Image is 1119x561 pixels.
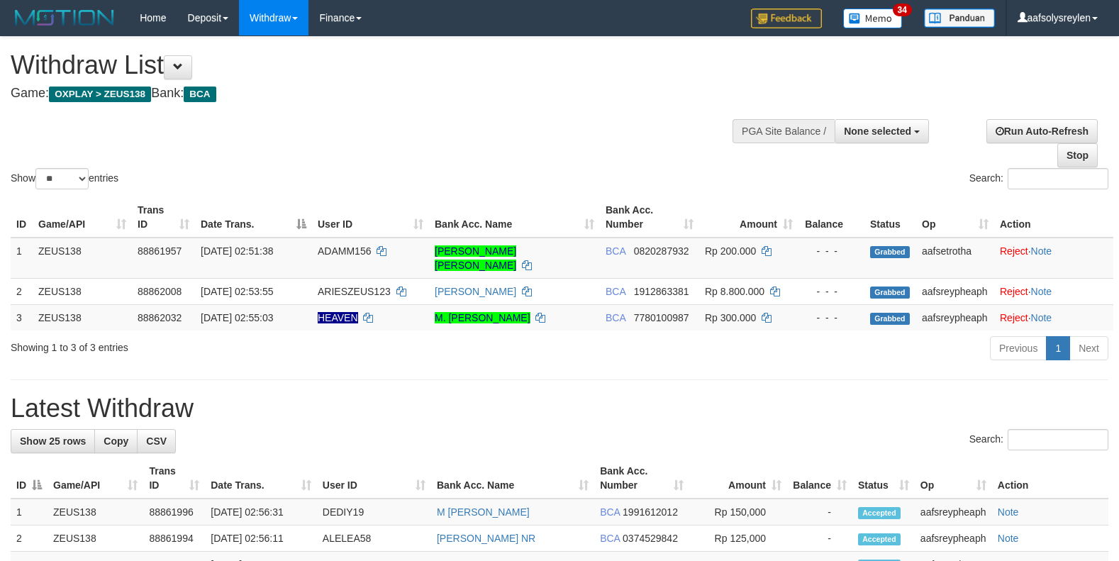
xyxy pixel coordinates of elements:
[317,458,431,499] th: User ID: activate to sort column ascending
[11,168,118,189] label: Show entries
[606,286,625,297] span: BCA
[969,429,1108,450] label: Search:
[11,238,33,279] td: 1
[804,311,859,325] div: - - -
[804,284,859,299] div: - - -
[594,458,689,499] th: Bank Acc. Number: activate to sort column ascending
[994,197,1113,238] th: Action
[318,286,391,297] span: ARIESZEUS123
[600,197,699,238] th: Bank Acc. Number: activate to sort column ascending
[843,9,903,28] img: Button%20Memo.svg
[852,458,915,499] th: Status: activate to sort column ascending
[138,286,182,297] span: 88862008
[11,458,48,499] th: ID: activate to sort column descending
[634,245,689,257] span: Copy 0820287932 to clipboard
[11,304,33,331] td: 3
[893,4,912,16] span: 34
[143,458,205,499] th: Trans ID: activate to sort column ascending
[184,87,216,102] span: BCA
[835,119,929,143] button: None selected
[201,245,273,257] span: [DATE] 02:51:38
[435,312,530,323] a: M. [PERSON_NAME]
[1000,286,1028,297] a: Reject
[11,429,95,453] a: Show 25 rows
[318,312,358,323] span: Nama rekening ada tanda titik/strip, harap diedit
[787,526,852,552] td: -
[94,429,138,453] a: Copy
[705,245,756,257] span: Rp 200.000
[11,335,456,355] div: Showing 1 to 3 of 3 entries
[623,533,678,544] span: Copy 0374529842 to clipboard
[35,168,89,189] select: Showentries
[437,506,530,518] a: M [PERSON_NAME]
[606,312,625,323] span: BCA
[994,278,1113,304] td: ·
[435,245,516,271] a: [PERSON_NAME] [PERSON_NAME]
[1008,429,1108,450] input: Search:
[431,458,594,499] th: Bank Acc. Name: activate to sort column ascending
[689,499,787,526] td: Rp 150,000
[699,197,798,238] th: Amount: activate to sort column ascending
[20,435,86,447] span: Show 25 rows
[11,394,1108,423] h1: Latest Withdraw
[992,458,1108,499] th: Action
[318,245,371,257] span: ADAMM156
[870,287,910,299] span: Grabbed
[915,499,992,526] td: aafsreypheaph
[689,526,787,552] td: Rp 125,000
[132,197,195,238] th: Trans ID: activate to sort column ascending
[138,245,182,257] span: 88861957
[48,499,143,526] td: ZEUS138
[1008,168,1108,189] input: Search:
[1031,312,1052,323] a: Note
[11,526,48,552] td: 2
[705,312,756,323] span: Rp 300.000
[104,435,128,447] span: Copy
[143,499,205,526] td: 88861996
[201,286,273,297] span: [DATE] 02:53:55
[916,278,994,304] td: aafsreypheaph
[11,51,732,79] h1: Withdraw List
[986,119,1098,143] a: Run Auto-Refresh
[924,9,995,28] img: panduan.png
[11,87,732,101] h4: Game: Bank:
[915,458,992,499] th: Op: activate to sort column ascending
[600,506,620,518] span: BCA
[1069,336,1108,360] a: Next
[48,526,143,552] td: ZEUS138
[33,304,132,331] td: ZEUS138
[787,499,852,526] td: -
[11,197,33,238] th: ID
[916,238,994,279] td: aafsetrotha
[201,312,273,323] span: [DATE] 02:55:03
[138,312,182,323] span: 88862032
[798,197,864,238] th: Balance
[606,245,625,257] span: BCA
[623,506,678,518] span: Copy 1991612012 to clipboard
[435,286,516,297] a: [PERSON_NAME]
[994,238,1113,279] td: ·
[844,126,911,137] span: None selected
[870,246,910,258] span: Grabbed
[146,435,167,447] span: CSV
[11,499,48,526] td: 1
[205,526,317,552] td: [DATE] 02:56:11
[205,458,317,499] th: Date Trans.: activate to sort column ascending
[998,533,1019,544] a: Note
[312,197,429,238] th: User ID: activate to sort column ascending
[1000,312,1028,323] a: Reject
[969,168,1108,189] label: Search:
[1031,286,1052,297] a: Note
[634,312,689,323] span: Copy 7780100987 to clipboard
[733,119,835,143] div: PGA Site Balance /
[437,533,535,544] a: [PERSON_NAME] NR
[864,197,916,238] th: Status
[429,197,600,238] th: Bank Acc. Name: activate to sort column ascending
[317,499,431,526] td: DEDIY19
[804,244,859,258] div: - - -
[137,429,176,453] a: CSV
[33,197,132,238] th: Game/API: activate to sort column ascending
[11,278,33,304] td: 2
[11,7,118,28] img: MOTION_logo.png
[1000,245,1028,257] a: Reject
